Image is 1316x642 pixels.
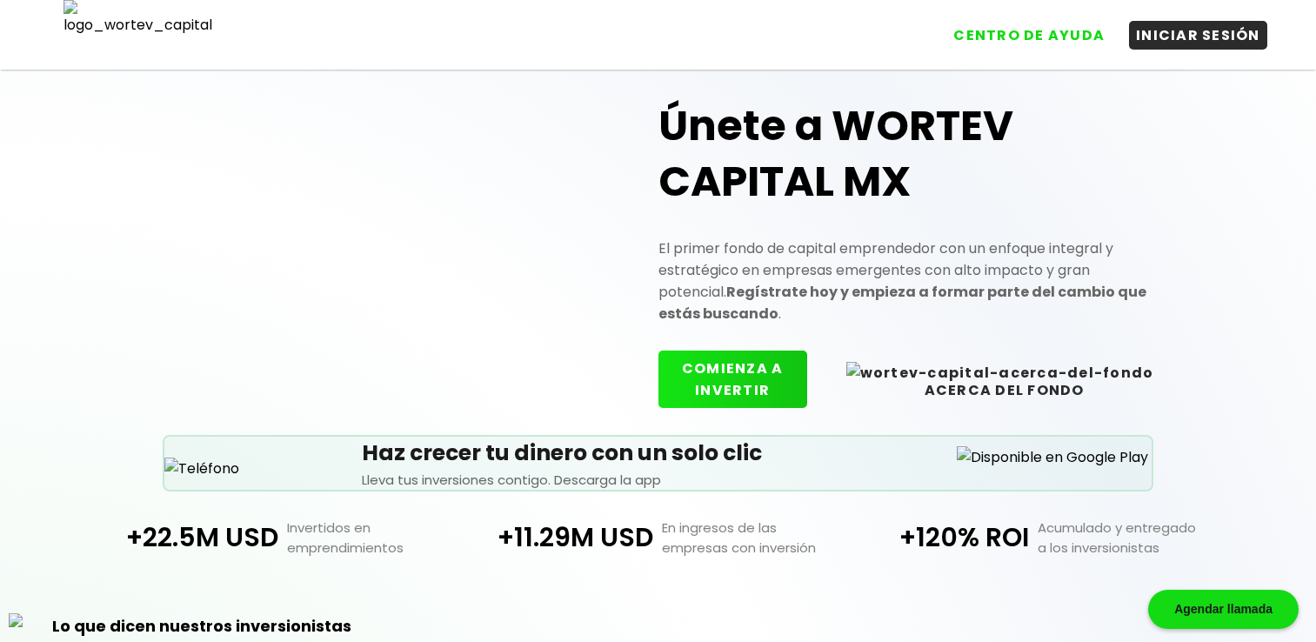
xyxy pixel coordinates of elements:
[658,98,1185,210] h1: Únete a WORTEV CAPITAL MX
[946,21,1112,50] button: CENTRO DE AYUDA
[362,470,954,490] p: Lleva tus inversiones contigo. Descarga la app
[278,518,471,558] p: Invertidos en emprendimientos
[929,8,1112,50] a: CENTRO DE AYUDA
[658,380,825,400] a: COMIENZA A INVERTIR
[1129,21,1267,50] button: INICIAR SESIÓN
[164,458,239,479] img: Teléfono
[846,362,1154,384] img: wortev-capital-acerca-del-fondo
[362,437,954,470] h5: Haz crecer tu dinero con un solo clic
[845,518,1029,558] p: +120% ROI
[658,282,1146,324] strong: Regístrate hoy y empieza a formar parte del cambio que estás buscando
[471,518,654,558] p: +11.29M USD
[9,613,23,627] img: logos_whatsapp-icon.svg
[1148,590,1299,629] div: Agendar llamada
[658,351,807,408] button: COMIENZA A INVERTIR
[653,518,845,558] p: En ingresos de las empresas con inversión
[957,446,1148,481] img: Disponible en Google Play
[96,518,279,558] p: +22.5M USD
[825,351,1185,408] button: ACERCA DEL FONDO
[1029,518,1221,558] p: Acumulado y entregado a los inversionistas
[1112,8,1267,50] a: INICIAR SESIÓN
[658,237,1185,324] p: El primer fondo de capital emprendedor con un enfoque integral y estratégico en empresas emergent...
